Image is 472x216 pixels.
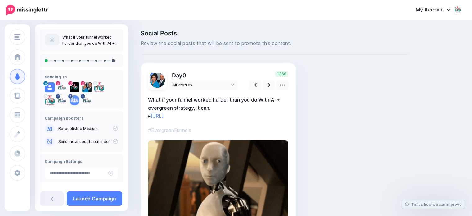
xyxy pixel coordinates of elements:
span: All Profiles [172,82,230,88]
a: Tell us how we can improve [402,200,465,209]
img: ACg8ocIOgEZPtmH1V2Evl1kMjXb6_-gwyeFB2MUX0R6oFCUAYP6-s96-c-80676.png [94,82,104,92]
img: aDtjnaRy1nj-bsa139596.png [150,73,155,78]
a: My Account [410,2,463,18]
p: Day [169,71,238,80]
p: to Medium [58,126,118,131]
p: What if your funnel worked harder than you do With AI + evergreen strategy, it can. [62,34,118,47]
a: All Profiles [169,80,237,90]
img: article-default-image-icon.png [45,34,59,45]
img: menu.png [14,34,20,40]
h4: Sending To [45,75,118,79]
span: Review the social posts that will be sent to promote this content. [141,39,407,48]
p: #EvergreenFunnels [148,126,288,134]
img: 357936159_1758327694642933_5814637059568849490_n-bsa143769.jpg [57,82,67,92]
a: Re-publish [58,126,78,131]
a: update reminder [79,139,110,144]
img: aDtjnaRy1nj-bsa139596.png [70,95,79,105]
h4: Campaign Settings [45,159,118,164]
a: [URL] [151,113,164,119]
p: Send me an [58,139,118,145]
img: ACg8ocIOgEZPtmH1V2Evl1kMjXb6_-gwyeFB2MUX0R6oFCUAYP6-s96-c-80676.png [45,95,55,105]
span: 1366 [275,71,288,77]
img: 277803784_298115602312720_2559091870062979179_n-bsa154805.jpg [150,73,165,88]
img: user_default_image.png [45,82,55,92]
img: Missinglettr [6,5,48,15]
img: 277803784_298115602312720_2559091870062979179_n-bsa154805.jpg [82,82,92,92]
img: 357774252_272542952131600_5124155199893867819_n-bsa154804.jpg [70,82,79,92]
span: 0 [182,72,186,79]
span: Social Posts [141,30,407,36]
p: What if your funnel worked harder than you do With AI + evergreen strategy, it can. ▸ [148,96,288,120]
img: 294509350_190604856646415_2032404382809120838_n-bsa139595.jpg [57,95,67,105]
img: 294994388_114357758010141_4882141365283344416_n-bsa139599.jpg [82,95,92,105]
h4: Campaign Boosters [45,116,118,121]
